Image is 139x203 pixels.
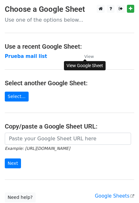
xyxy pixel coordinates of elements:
input: Paste your Google Sheet URL here [5,133,131,145]
h4: Select another Google Sheet: [5,79,134,87]
p: Use one of the options below... [5,17,134,23]
small: View [84,54,94,59]
h4: Use a recent Google Sheet: [5,43,134,50]
a: Prueba mail list [5,53,47,59]
a: Google Sheets [95,193,134,199]
a: View [78,53,94,59]
input: Next [5,158,21,168]
div: Widget de chat [107,172,139,203]
h3: Choose a Google Sheet [5,5,134,14]
a: Select... [5,92,29,101]
a: Need help? [5,192,36,202]
iframe: Chat Widget [107,172,139,203]
h4: Copy/paste a Google Sheet URL: [5,122,134,130]
small: Example: [URL][DOMAIN_NAME] [5,146,70,151]
div: View Google Sheet [64,61,106,70]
